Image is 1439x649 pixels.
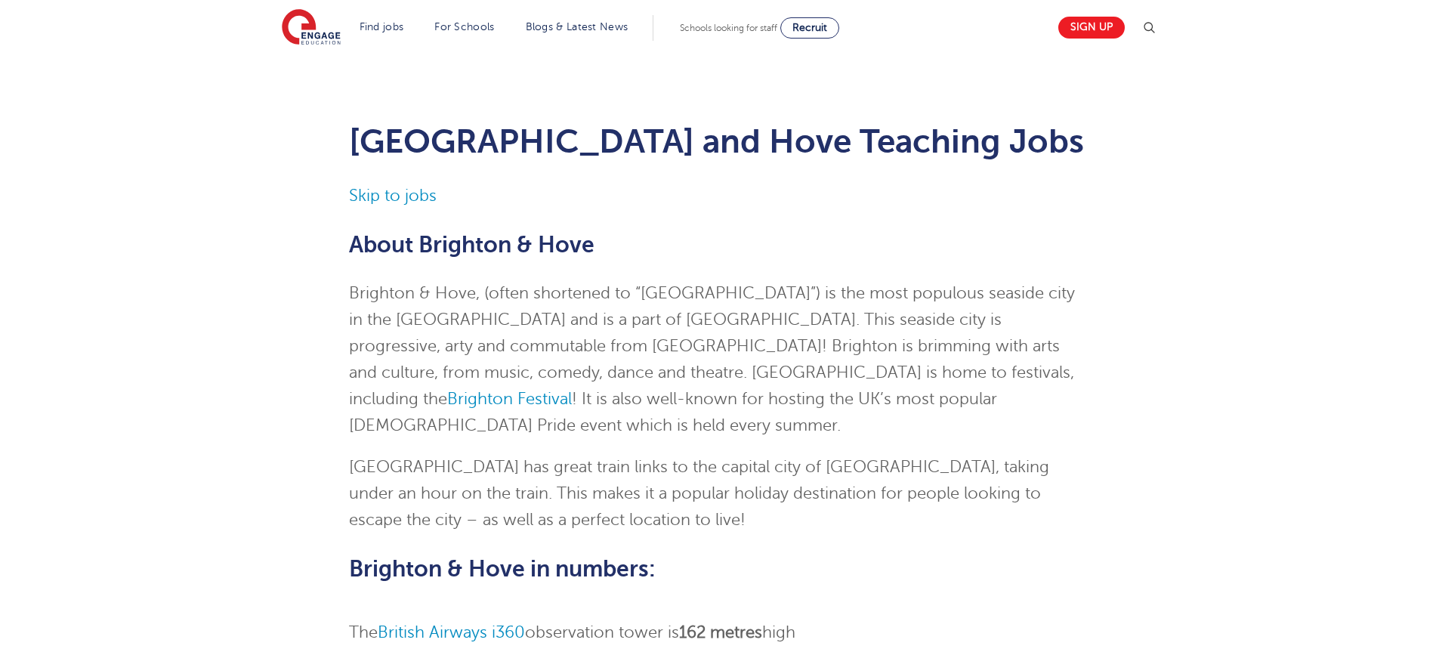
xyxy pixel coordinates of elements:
p: [GEOGRAPHIC_DATA] has great train links to the capital city of [GEOGRAPHIC_DATA], taking under an... [349,454,1090,533]
a: Sign up [1058,17,1125,39]
span: Schools looking for staff [680,23,777,33]
h1: [GEOGRAPHIC_DATA] and Hove Teaching Jobs [349,122,1090,160]
a: Blogs & Latest News [526,21,628,32]
a: Brighton Festival [447,390,572,408]
span: Recruit [792,22,827,33]
h2: About Brighton & Hove [349,232,1090,258]
img: Engage Education [282,9,341,47]
a: Recruit [780,17,839,39]
strong: 162 metres [679,623,762,641]
a: British Airways i360 [378,623,525,641]
a: Find jobs [360,21,404,32]
a: Skip to jobs [349,187,437,205]
p: Brighton & Hove, (often shortened to “[GEOGRAPHIC_DATA]”) is the most populous seaside city in th... [349,280,1090,439]
h2: Brighton & Hove in numbers: [349,556,1090,582]
li: The observation tower is high [349,620,1090,646]
a: For Schools [434,21,494,32]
